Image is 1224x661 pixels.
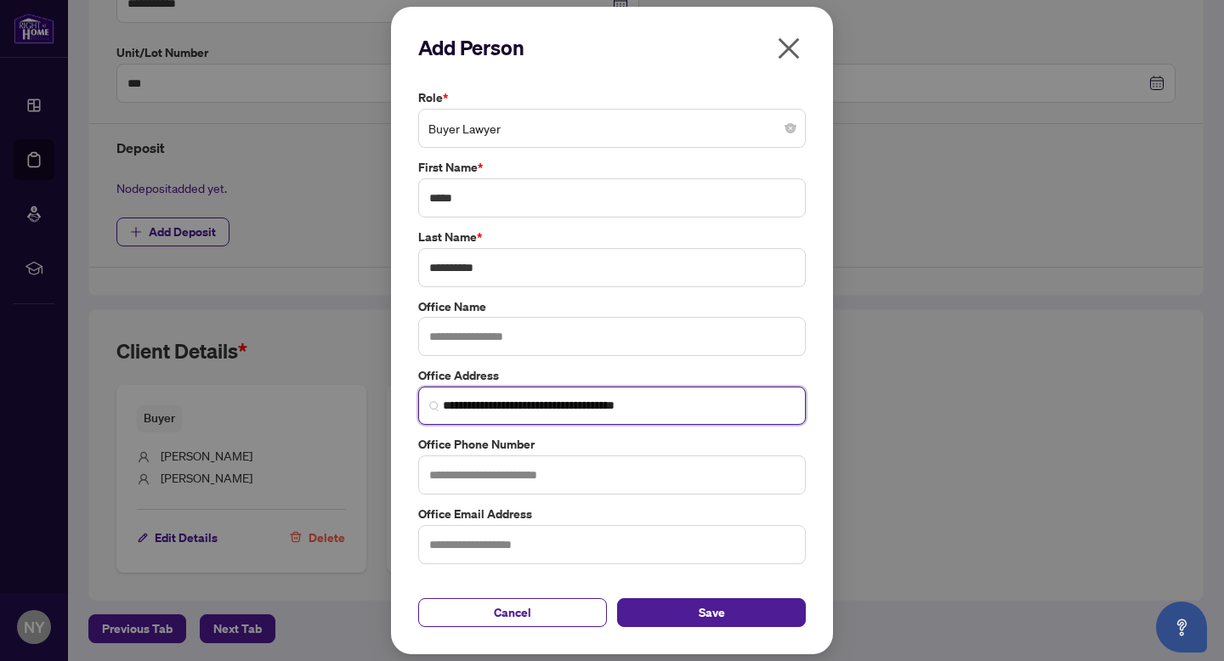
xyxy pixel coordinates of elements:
label: Role [418,88,806,107]
span: Save [699,599,725,626]
button: Open asap [1156,602,1207,653]
label: Office Name [418,297,806,316]
label: Office Email Address [418,505,806,523]
label: Office Address [418,366,806,385]
span: close [775,35,802,62]
label: First Name [418,158,806,177]
img: search_icon [429,401,439,411]
label: Office Phone Number [418,435,806,454]
h2: Add Person [418,34,806,61]
span: Buyer Lawyer [428,112,796,144]
span: Cancel [494,599,531,626]
label: Last Name [418,228,806,246]
span: close-circle [785,123,796,133]
button: Cancel [418,598,607,627]
button: Save [617,598,806,627]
